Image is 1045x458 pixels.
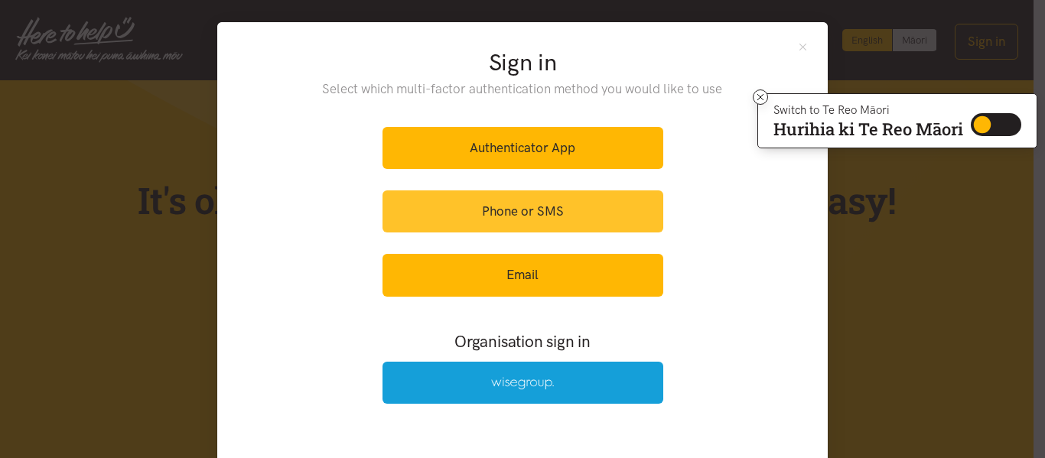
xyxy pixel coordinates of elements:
a: Authenticator App [383,127,663,169]
button: Close [796,41,809,54]
h3: Organisation sign in [340,330,705,352]
a: Email [383,254,663,296]
p: Switch to Te Reo Māori [773,106,963,115]
h2: Sign in [291,47,754,79]
a: Phone or SMS [383,190,663,232]
img: Wise Group [491,377,554,390]
p: Hurihia ki Te Reo Māori [773,122,963,136]
p: Select which multi-factor authentication method you would like to use [291,79,754,99]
